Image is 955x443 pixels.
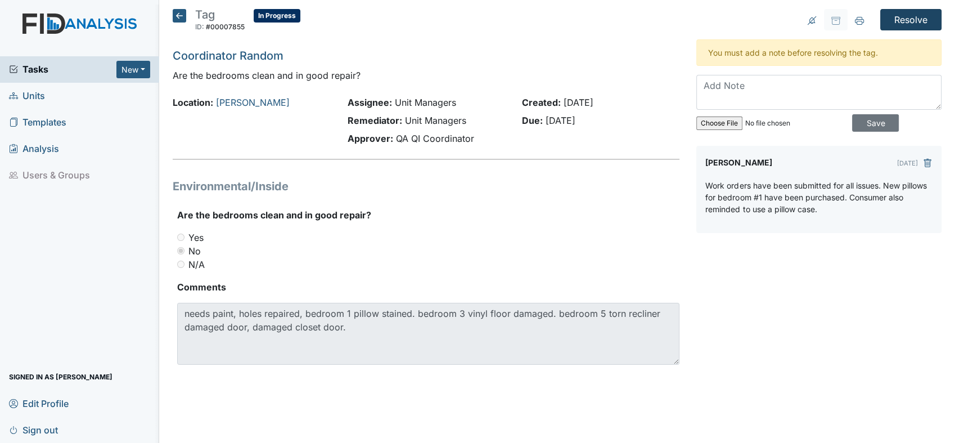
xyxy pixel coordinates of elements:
span: Units [9,87,45,105]
input: N/A [177,261,184,268]
label: [PERSON_NAME] [705,155,772,171]
span: Analysis [9,140,59,158]
span: Tag [195,8,215,21]
p: Work orders have been submitted for all issues. New pillows for bedroom #1 have been purchased. C... [705,180,933,215]
span: Templates [9,114,66,131]
h1: Environmental/Inside [173,178,679,195]
label: N/A [188,258,205,271]
span: Signed in as [PERSON_NAME] [9,368,112,386]
label: Are the bedrooms clean and in good repair? [177,208,371,222]
strong: Assignee: [347,97,391,108]
small: [DATE] [897,159,918,167]
p: Are the bedrooms clean and in good repair? [173,69,679,82]
label: No [188,244,201,258]
input: Yes [177,234,184,241]
strong: Remediator: [347,115,402,126]
strong: Comments [177,280,679,294]
strong: Location: [173,97,213,108]
span: #00007855 [206,23,245,31]
label: Yes [188,231,204,244]
span: [DATE] [564,97,593,108]
span: Sign out [9,421,58,438]
span: QA QI Coordinator [395,133,474,144]
input: No [177,247,184,254]
span: [DATE] [546,115,575,126]
strong: Due: [522,115,543,126]
span: Unit Managers [394,97,456,108]
input: Resolve [880,9,942,30]
button: New [116,61,150,78]
a: Tasks [9,62,116,76]
input: Save [852,114,899,132]
span: Edit Profile [9,395,69,412]
div: You must add a note before resolving the tag. [696,39,942,66]
span: In Progress [254,9,300,23]
strong: Created: [522,97,561,108]
strong: Approver: [347,133,393,144]
a: [PERSON_NAME] [216,97,290,108]
span: Unit Managers [404,115,466,126]
a: Coordinator Random [173,49,283,62]
textarea: needs paint, holes repaired, bedroom 1 pillow stained. bedroom 3 vinyl floor damaged. bedroom 5 t... [177,303,679,365]
span: ID: [195,23,204,31]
